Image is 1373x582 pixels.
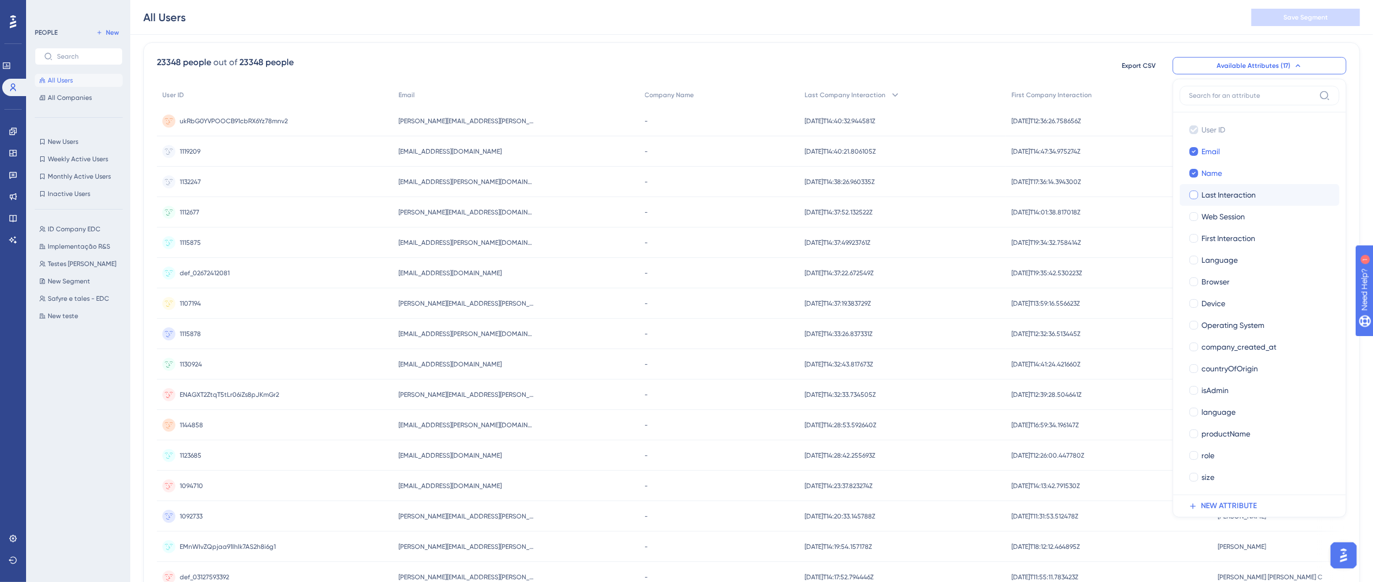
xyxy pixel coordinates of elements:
[180,482,203,490] span: 1094710
[180,269,230,277] span: def_02672412081
[645,390,648,399] span: -
[805,208,872,217] span: [DATE]T14:37:52.132522Z
[645,208,648,217] span: -
[645,421,648,429] span: -
[805,573,874,581] span: [DATE]T14:17:52.794446Z
[1173,57,1346,74] button: Available Attributes (17)
[1327,539,1360,572] iframe: UserGuiding AI Assistant Launcher
[75,5,79,14] div: 1
[162,91,184,99] span: User ID
[645,451,648,460] span: -
[1011,299,1080,308] span: [DATE]T13:59:16.556623Z
[1201,297,1225,310] span: Device
[48,312,78,320] span: New teste
[180,178,201,186] span: 1132247
[180,451,201,460] span: 1123685
[1217,61,1290,70] span: Available Attributes (17)
[35,28,58,37] div: PEOPLE
[1011,482,1080,490] span: [DATE]T14:13:42.791530Z
[180,512,203,521] span: 1092733
[1218,573,1323,581] span: [PERSON_NAME] [PERSON_NAME] C
[35,91,123,104] button: All Companies
[805,360,873,369] span: [DATE]T14:32:43.817673Z
[48,277,90,286] span: New Segment
[645,542,648,551] span: -
[180,390,279,399] span: ENAGXT2ZtqT5tLr06iZs8pJKmGr2
[1201,210,1245,223] span: Web Session
[239,56,294,69] div: 23348 people
[645,360,648,369] span: -
[645,91,694,99] span: Company Name
[213,56,237,69] div: out of
[57,53,113,60] input: Search
[1218,542,1266,551] span: [PERSON_NAME]
[1201,319,1264,332] span: Operating System
[398,421,534,429] span: [EMAIL_ADDRESS][PERSON_NAME][DOMAIN_NAME]
[398,238,534,247] span: [EMAIL_ADDRESS][PERSON_NAME][DOMAIN_NAME]
[805,390,876,399] span: [DATE]T14:32:33.734505Z
[35,257,129,270] button: Testes [PERSON_NAME]
[48,294,109,303] span: Safyre e tales - EDC
[1201,123,1225,136] span: User ID
[1011,330,1080,338] span: [DATE]T12:32:36.513445Z
[1011,542,1080,551] span: [DATE]T18:12:12.464895Z
[106,28,119,37] span: New
[180,421,203,429] span: 1144858
[1011,421,1079,429] span: [DATE]T16:59:34.196147Z
[35,309,129,322] button: New teste
[35,187,123,200] button: Inactive Users
[180,208,199,217] span: 1112677
[398,91,415,99] span: Email
[35,135,123,148] button: New Users
[805,91,885,99] span: Last Company Interaction
[1201,340,1276,353] span: company_created_at
[180,299,201,308] span: 1107194
[26,3,68,16] span: Need Help?
[48,189,90,198] span: Inactive Users
[645,147,648,156] span: -
[805,451,875,460] span: [DATE]T14:28:42.255693Z
[1011,208,1080,217] span: [DATE]T14:01:38.817018Z
[1122,61,1156,70] span: Export CSV
[180,147,200,156] span: 1119209
[805,482,872,490] span: [DATE]T14:23:37.823274Z
[1201,471,1214,484] span: size
[48,242,110,251] span: Implementação R&S
[398,178,534,186] span: [EMAIL_ADDRESS][PERSON_NAME][DOMAIN_NAME]
[35,153,123,166] button: Weekly Active Users
[1201,232,1255,245] span: First Interaction
[1201,449,1214,462] span: role
[645,512,648,521] span: -
[157,56,211,69] div: 23348 people
[48,76,73,85] span: All Users
[1011,390,1081,399] span: [DATE]T12:39:28.504641Z
[48,155,108,163] span: Weekly Active Users
[1011,117,1081,125] span: [DATE]T12:36:26.758656Z
[1011,451,1084,460] span: [DATE]T12:26:00.447780Z
[398,360,502,369] span: [EMAIL_ADDRESS][DOMAIN_NAME]
[398,542,534,551] span: [PERSON_NAME][EMAIL_ADDRESS][PERSON_NAME][DOMAIN_NAME]
[92,26,123,39] button: New
[180,360,202,369] span: 1130924
[1201,384,1229,397] span: isAdmin
[805,147,876,156] span: [DATE]T14:40:21.806105Z
[805,178,875,186] span: [DATE]T14:38:26.960335Z
[180,117,288,125] span: ukRbG0YVPOOCB91cbRX6Yz78mnv2
[180,542,276,551] span: EMnWIvZQpjaa91lhlk7AS2h8i6g1
[398,330,534,338] span: [EMAIL_ADDRESS][PERSON_NAME][DOMAIN_NAME]
[1112,57,1166,74] button: Export CSV
[180,238,201,247] span: 1115875
[48,137,78,146] span: New Users
[1011,573,1078,581] span: [DATE]T11:55:11.783423Z
[398,512,534,521] span: [PERSON_NAME][EMAIL_ADDRESS][PERSON_NAME][DOMAIN_NAME]
[398,573,534,581] span: [PERSON_NAME][EMAIL_ADDRESS][PERSON_NAME][DOMAIN_NAME]
[180,330,201,338] span: 1115878
[398,269,502,277] span: [EMAIL_ADDRESS][DOMAIN_NAME]
[1011,178,1081,186] span: [DATE]T17:36:14.394300Z
[1011,147,1080,156] span: [DATE]T14:47:34.975274Z
[35,74,123,87] button: All Users
[645,299,648,308] span: -
[1011,360,1080,369] span: [DATE]T14:41:24.421660Z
